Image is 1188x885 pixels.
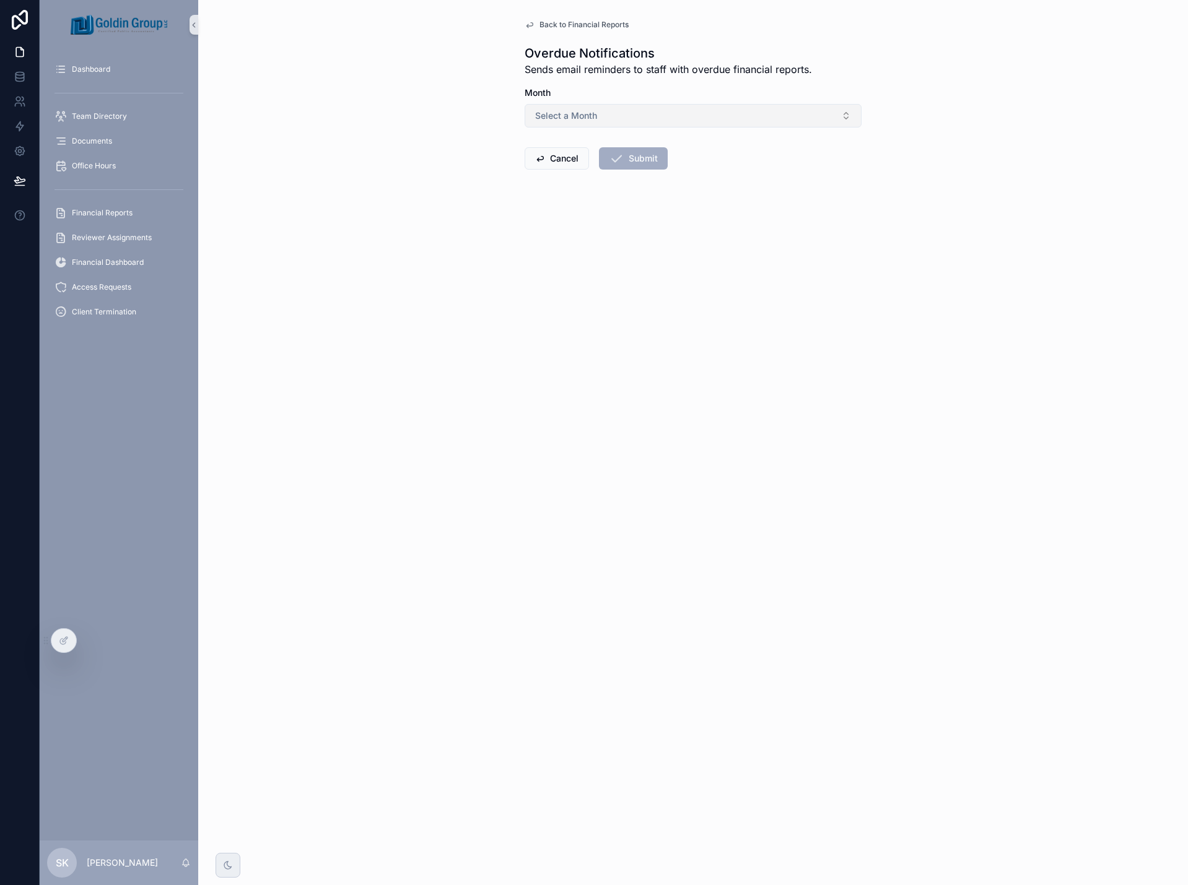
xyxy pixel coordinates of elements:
span: Reviewer Assignments [72,233,152,243]
a: Financial Reports [47,202,191,224]
span: Select a Month [535,110,597,122]
a: Team Directory [47,105,191,127]
button: Submit [599,147,668,170]
span: Dashboard [72,64,110,74]
span: Month [525,87,551,98]
a: Office Hours [47,155,191,177]
span: Office Hours [72,161,116,171]
span: SK [56,855,69,870]
span: Financial Dashboard [72,257,144,267]
img: App logo [71,15,167,35]
a: Reviewer Assignments [47,227,191,249]
button: Select Button [525,104,862,127]
a: Dashboard [47,58,191,80]
span: Documents [72,136,112,146]
a: Client Termination [47,301,191,323]
span: Client Termination [72,307,136,317]
p: [PERSON_NAME] [87,857,158,869]
a: Financial Dashboard [47,251,191,274]
button: Cancel [525,147,589,170]
span: Sends email reminders to staff with overdue financial reports. [525,62,812,77]
a: Back to Financial Reports [525,20,629,30]
a: Access Requests [47,276,191,298]
a: Documents [47,130,191,152]
span: Back to Financial Reports [539,20,629,30]
h1: Overdue Notifications [525,45,812,62]
div: scrollable content [40,50,198,339]
span: Access Requests [72,282,131,292]
span: Financial Reports [72,208,133,218]
span: Team Directory [72,111,127,121]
